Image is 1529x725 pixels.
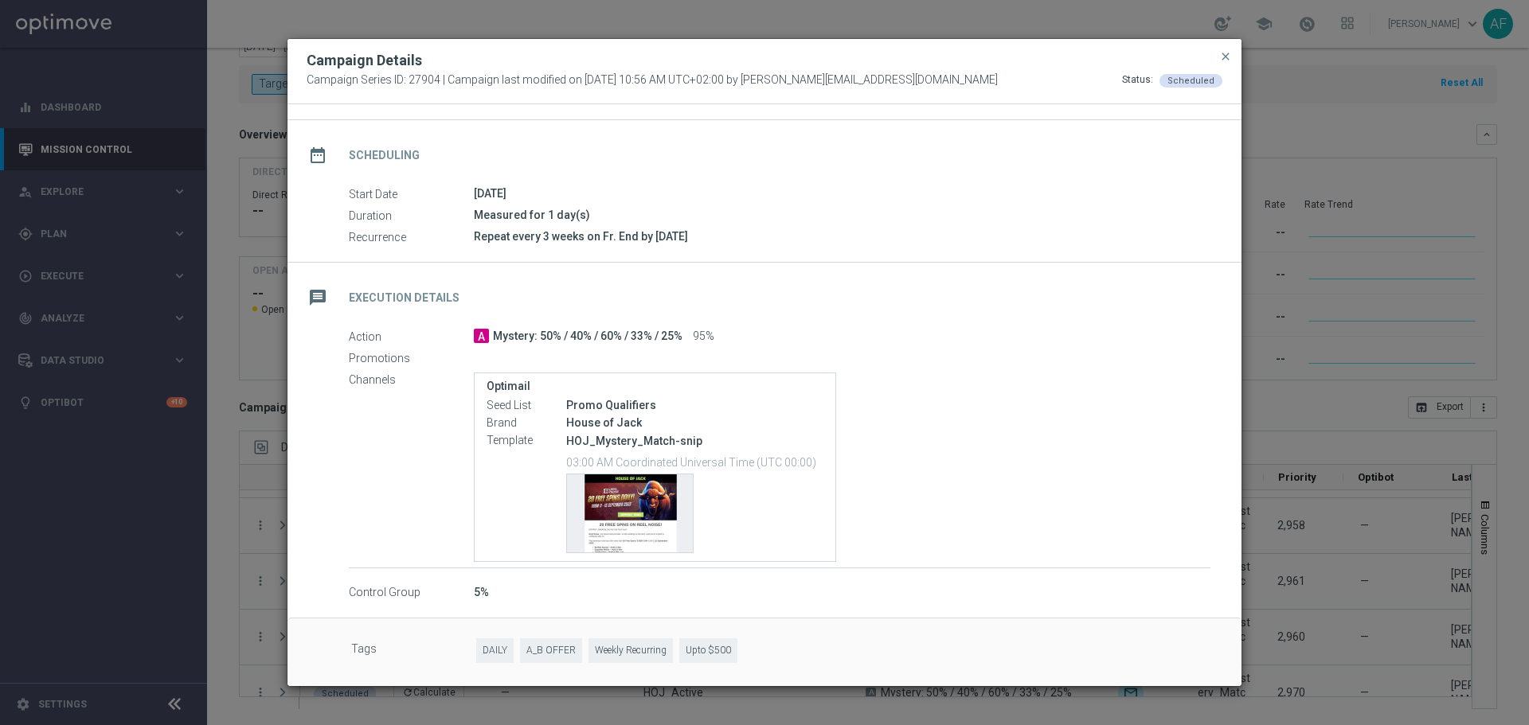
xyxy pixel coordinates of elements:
[566,397,823,413] div: Promo Qualifiers
[520,638,582,663] span: A_B OFFER
[679,638,737,663] span: Upto $500
[474,329,489,343] span: A
[349,290,459,306] h2: Execution Details
[487,399,566,413] label: Seed List
[307,51,422,70] h2: Campaign Details
[349,209,474,223] label: Duration
[349,148,420,163] h2: Scheduling
[1167,76,1214,86] span: Scheduled
[349,230,474,244] label: Recurrence
[474,207,1210,223] div: Measured for 1 day(s)
[349,372,474,387] label: Channels
[693,329,714,344] span: 95%
[474,228,1210,244] div: Repeat every 3 weeks on Fr. End by [DATE]
[474,185,1210,201] div: [DATE]
[474,584,1210,600] div: 5%
[566,415,823,431] div: House of Jack
[566,454,823,470] p: 03:00 AM Coordinated Universal Time (UTC 00:00)
[303,141,332,170] i: date_range
[349,586,474,600] label: Control Group
[1159,73,1222,86] colored-tag: Scheduled
[307,73,998,88] span: Campaign Series ID: 27904 | Campaign last modified on [DATE] 10:56 AM UTC+02:00 by [PERSON_NAME][...
[589,638,673,663] span: Weekly Recurring
[1122,73,1153,88] div: Status:
[351,638,476,663] label: Tags
[303,283,332,312] i: message
[349,187,474,201] label: Start Date
[349,351,474,365] label: Promotions
[349,329,474,344] label: Action
[487,380,823,393] label: Optimail
[493,329,682,344] span: Mystery: 50% / 40% / 60% / 33% / 25%
[566,434,823,448] p: HOJ_Mystery_Match-snip
[487,416,566,431] label: Brand
[487,434,566,448] label: Template
[476,638,514,663] span: DAILY
[1219,50,1232,63] span: close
